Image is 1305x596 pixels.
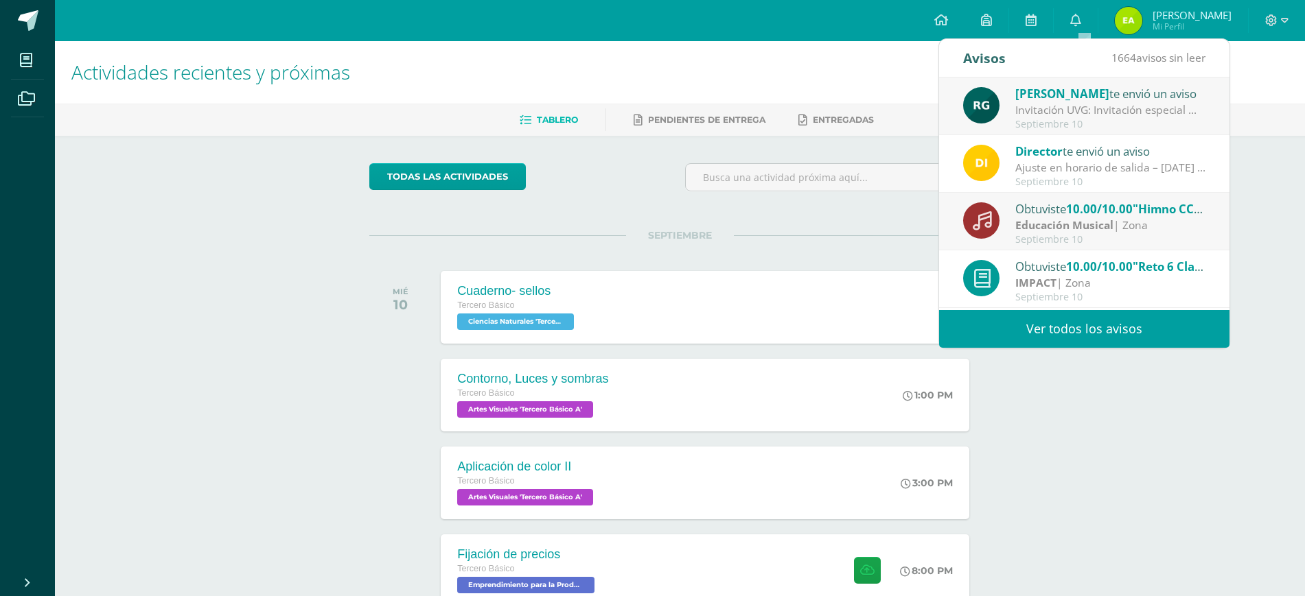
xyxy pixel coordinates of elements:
[798,109,874,131] a: Entregadas
[457,313,574,330] span: Ciencias Naturales 'Tercero Básico A'
[537,115,578,125] span: Tablero
[1066,259,1133,274] span: 10.00/10.00
[1015,275,1056,290] strong: IMPACT
[1015,86,1109,102] span: [PERSON_NAME]
[1015,176,1206,188] div: Septiembre 10
[457,388,514,398] span: Tercero Básico
[457,476,514,486] span: Tercero Básico
[457,547,598,562] div: Fijación de precios
[900,564,953,577] div: 8:00 PM
[686,164,990,191] input: Busca una actividad próxima aquí...
[1153,8,1232,22] span: [PERSON_NAME]
[903,389,953,401] div: 1:00 PM
[1015,275,1206,291] div: | Zona
[457,489,593,505] span: Artes Visuales 'Tercero Básico A'
[901,477,953,489] div: 3:00 PM
[457,372,608,386] div: Contorno, Luces y sombras
[1153,21,1232,32] span: Mi Perfil
[457,564,514,573] span: Tercero Básico
[457,300,514,310] span: Tercero Básico
[1015,102,1206,118] div: Invitación UVG: Invitación especial ✨ El programa Mujeres en Ingeniería – Virtual de la Universid...
[634,109,765,131] a: Pendientes de entrega
[1015,160,1206,176] div: Ajuste en horario de salida – 12 de septiembre : Estimados Padres de Familia, Debido a las activi...
[457,577,594,593] span: Emprendimiento para la Productividad 'Tercero Básico A'
[1115,7,1142,34] img: 4c2a7abacd59fa5c976236ee5449419b.png
[369,163,526,190] a: todas las Actividades
[1015,200,1206,217] div: Obtuviste en
[1111,50,1136,65] span: 1664
[1015,291,1206,303] div: Septiembre 10
[963,39,1006,77] div: Avisos
[1015,234,1206,246] div: Septiembre 10
[1015,142,1206,160] div: te envió un aviso
[1015,119,1206,130] div: Septiembre 10
[457,460,597,474] div: Aplicación de color II
[1066,201,1133,217] span: 10.00/10.00
[1015,257,1206,275] div: Obtuviste en
[813,115,874,125] span: Entregadas
[520,109,578,131] a: Tablero
[393,287,408,296] div: MIÉ
[1015,217,1113,233] strong: Educación Musical
[1111,50,1205,65] span: avisos sin leer
[71,59,350,85] span: Actividades recientes y próximas
[648,115,765,125] span: Pendientes de entrega
[1015,84,1206,102] div: te envió un aviso
[393,296,408,313] div: 10
[963,87,1000,123] img: 24ef3269677dd7dd963c57b86ff4a022.png
[1133,201,1208,217] span: "Himno CCA"
[626,229,734,241] span: SEPTIEMBRE
[457,284,577,298] div: Cuaderno- sellos
[939,310,1229,348] a: Ver todos los avisos
[963,145,1000,181] img: f0b35651ae50ff9c693c4cbd3f40c4bb.png
[1133,259,1241,274] span: "Reto 6 Clase 3 y 4"
[1015,143,1063,159] span: Director
[457,401,593,418] span: Artes Visuales 'Tercero Básico A'
[1015,217,1206,233] div: | Zona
